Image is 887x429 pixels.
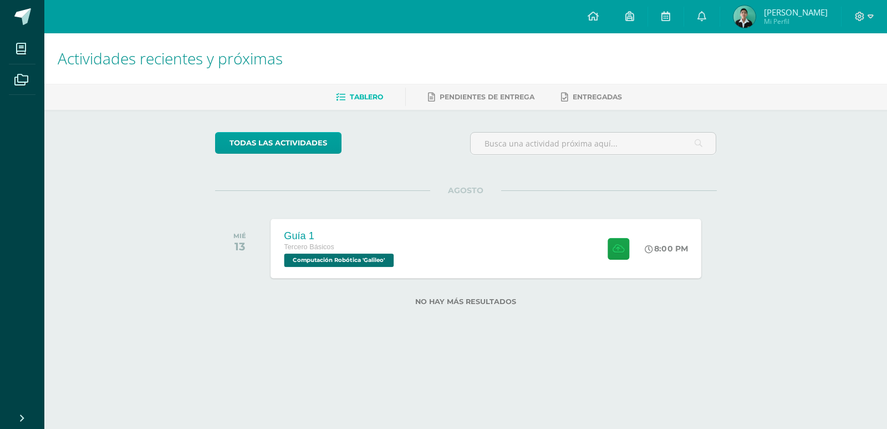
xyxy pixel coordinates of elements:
span: Tablero [350,93,383,101]
img: 524b54fd2b29e75984a583c72842ea09.png [733,6,756,28]
span: Mi Perfil [764,17,828,26]
span: Computación Robótica 'Galileo' [284,254,394,267]
a: todas las Actividades [215,132,341,154]
input: Busca una actividad próxima aquí... [471,133,716,154]
span: Tercero Básicos [284,243,334,251]
label: No hay más resultados [215,297,717,306]
div: Guía 1 [284,230,396,241]
span: AGOSTO [430,185,501,195]
a: Entregadas [561,88,622,106]
a: Pendientes de entrega [428,88,534,106]
div: MIÉ [233,232,246,240]
span: Pendientes de entrega [440,93,534,101]
span: [PERSON_NAME] [764,7,828,18]
span: Entregadas [573,93,622,101]
a: Tablero [336,88,383,106]
div: 8:00 PM [645,244,688,254]
div: 13 [233,240,246,253]
span: Actividades recientes y próximas [58,48,283,69]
